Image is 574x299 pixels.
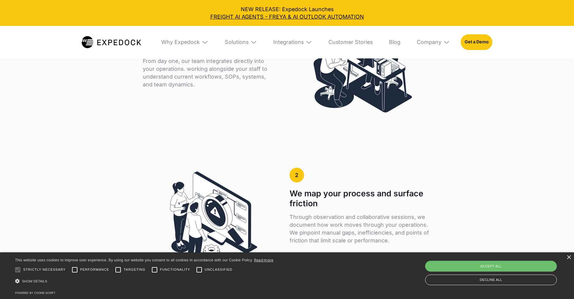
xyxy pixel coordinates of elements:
div: Company [411,26,455,58]
p: Through observation and collaborative sessions, we document how work moves through your operation... [290,213,431,244]
span: This website uses cookies to improve user experience. By using our website you consent to all coo... [15,258,253,262]
div: Company [417,39,441,45]
span: Performance [80,267,109,272]
div: Accept all [425,261,557,272]
span: Strictly necessary [23,267,66,272]
div: Integrations [268,26,318,58]
span: Show details [22,279,47,283]
p: From day one, our team integrates directly into your operations. working alongside your staff to ... [143,57,276,89]
a: 2 [290,168,304,182]
a: Get a Demo [461,34,492,50]
h1: We map your process and surface friction [290,188,431,208]
div: Why Expedock [156,26,214,58]
iframe: Chat Widget [474,234,574,299]
span: Targeting [124,267,145,272]
span: Functionality [160,267,190,272]
div: Show details [15,277,274,286]
a: Customer Stories [323,26,378,58]
div: Why Expedock [161,39,200,45]
a: Powered by cookie-script [15,291,55,294]
a: Read more [254,258,274,262]
div: Solutions [225,39,249,45]
a: FREIGHT AI AGENTS - FREYA & AI OUTLOOK AUTOMATION [5,13,569,20]
div: Integrations [273,39,304,45]
span: Unclassified [205,267,232,272]
a: Blog [384,26,406,58]
div: Solutions [219,26,262,58]
div: Decline all [425,275,557,285]
div: NEW RELEASE: Expedock Launches [5,5,569,20]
